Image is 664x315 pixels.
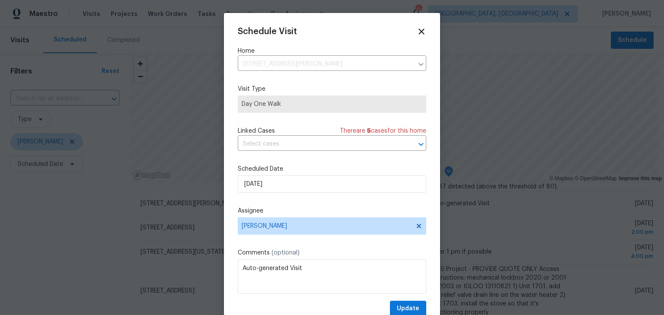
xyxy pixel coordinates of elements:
[238,165,426,173] label: Scheduled Date
[397,303,419,314] span: Update
[238,259,426,294] textarea: Auto-generated Visit
[238,127,275,135] span: Linked Cases
[417,27,426,36] span: Close
[415,138,427,150] button: Open
[238,85,426,93] label: Visit Type
[238,27,297,36] span: Schedule Visit
[242,223,411,229] span: [PERSON_NAME]
[238,175,426,193] input: M/D/YYYY
[271,250,300,256] span: (optional)
[340,127,426,135] span: There are case s for this home
[238,207,426,215] label: Assignee
[242,100,422,108] span: Day One Walk
[238,57,413,71] input: Enter in an address
[367,128,371,134] span: 5
[238,47,426,55] label: Home
[238,137,402,151] input: Select cases
[238,248,426,257] label: Comments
